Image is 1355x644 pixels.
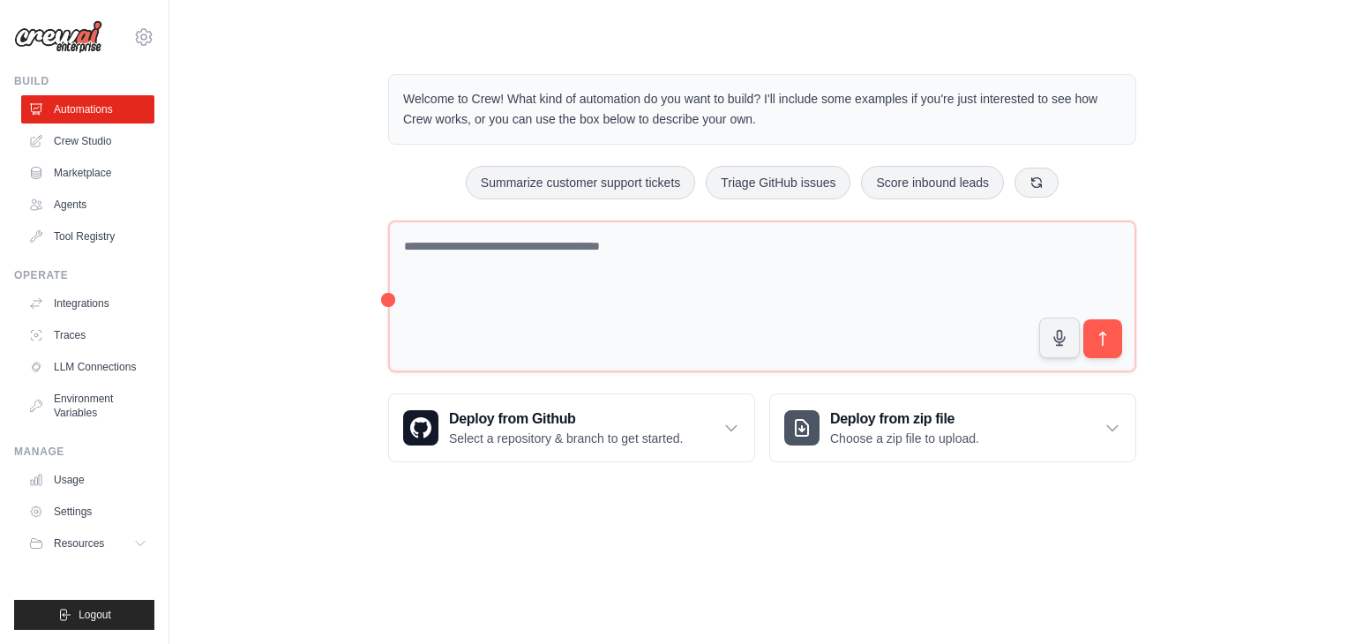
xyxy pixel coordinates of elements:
[79,608,111,622] span: Logout
[449,408,683,430] h3: Deploy from Github
[14,268,154,282] div: Operate
[21,385,154,427] a: Environment Variables
[14,74,154,88] div: Build
[21,466,154,494] a: Usage
[21,529,154,558] button: Resources
[21,159,154,187] a: Marketplace
[21,191,154,219] a: Agents
[21,498,154,526] a: Settings
[830,430,979,447] p: Choose a zip file to upload.
[21,289,154,318] a: Integrations
[54,536,104,550] span: Resources
[21,127,154,155] a: Crew Studio
[706,166,850,199] button: Triage GitHub issues
[14,20,102,54] img: Logo
[466,166,695,199] button: Summarize customer support tickets
[21,321,154,349] a: Traces
[830,408,979,430] h3: Deploy from zip file
[861,166,1004,199] button: Score inbound leads
[14,445,154,459] div: Manage
[21,222,154,251] a: Tool Registry
[449,430,683,447] p: Select a repository & branch to get started.
[14,600,154,630] button: Logout
[403,89,1121,130] p: Welcome to Crew! What kind of automation do you want to build? I'll include some examples if you'...
[21,95,154,124] a: Automations
[21,353,154,381] a: LLM Connections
